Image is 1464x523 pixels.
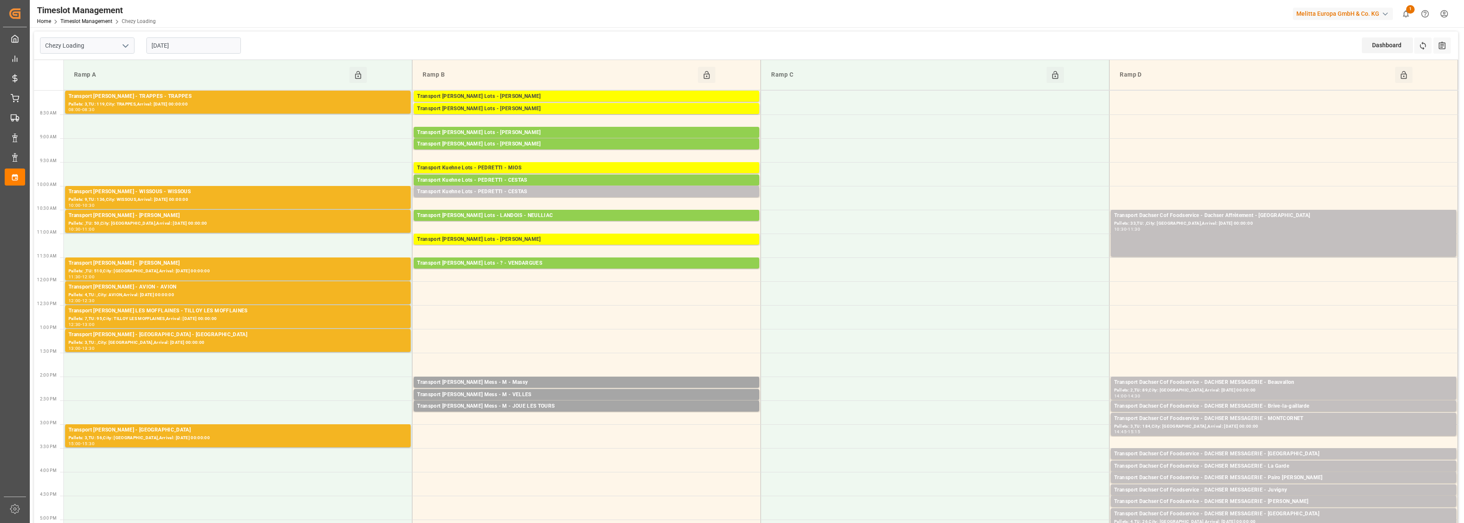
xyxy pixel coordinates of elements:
div: Transport [PERSON_NAME] - WISSOUS - WISSOUS [69,188,407,196]
div: Transport [PERSON_NAME] Lots - ? - VENDARGUES [417,259,756,268]
span: 1 [1406,5,1415,14]
span: 9:00 AM [40,134,57,139]
div: 14:45 [1114,430,1127,434]
div: 10:30 [1114,227,1127,231]
div: Transport [PERSON_NAME] Lots - [PERSON_NAME] [417,129,756,137]
div: 12:30 [82,299,94,303]
div: Transport [PERSON_NAME] Lots - [PERSON_NAME] [417,105,756,113]
div: Pallets: 1,TU: 20,City: [GEOGRAPHIC_DATA],Arrival: [DATE] 00:00:00 [1114,506,1453,513]
div: Pallets: 2,TU: ,City: [GEOGRAPHIC_DATA],Arrival: [DATE] 00:00:00 [417,149,756,156]
div: - [81,275,82,279]
span: 3:30 PM [40,444,57,449]
div: - [81,108,82,111]
div: Pallets: ,TU: 56,City: [GEOGRAPHIC_DATA],Arrival: [DATE] 00:00:00 [417,137,756,144]
div: Pallets: 4,TU: ,City: AVION,Arrival: [DATE] 00:00:00 [69,292,407,299]
span: 11:30 AM [37,254,57,258]
div: 11:00 [82,227,94,231]
div: - [81,227,82,231]
div: Pallets: ,TU: 14,City: Massy,Arrival: [DATE] 00:00:00 [417,387,756,394]
div: Pallets: 1,TU: 74,City: [GEOGRAPHIC_DATA],Arrival: [DATE] 00:00:00 [1114,494,1453,502]
div: Pallets: 33,TU: ,City: [GEOGRAPHIC_DATA],Arrival: [DATE] 00:00:00 [1114,220,1453,227]
span: 4:30 PM [40,492,57,497]
div: Transport [PERSON_NAME] Lots - [PERSON_NAME] [417,140,756,149]
div: Pallets: 3,TU: 160,City: [GEOGRAPHIC_DATA],Arrival: [DATE] 00:00:00 [417,268,756,275]
div: Transport Dachser Cof Foodservice - DACHSER MESSAGERIE - La Garde [1114,462,1453,471]
a: Home [37,18,51,24]
div: Transport Dachser Cof Foodservice - DACHSER MESSAGERIE - [PERSON_NAME] [1114,497,1453,506]
div: 15:00 [69,442,81,446]
div: Transport [PERSON_NAME] - [PERSON_NAME] [69,259,407,268]
div: Pallets: 1,TU: 15,City: [GEOGRAPHIC_DATA],Arrival: [DATE] 00:00:00 [1114,471,1453,478]
div: Pallets: 3,TU: 119,City: TRAPPES,Arrival: [DATE] 00:00:00 [69,101,407,108]
div: Dashboard [1362,37,1413,53]
div: Transport Dachser Cof Foodservice - DACHSER MESSAGERIE - [GEOGRAPHIC_DATA] [1114,450,1453,458]
div: Melitta Europa GmbH & Co. KG [1293,8,1393,20]
div: Timeslot Management [37,4,156,17]
div: Pallets: 1,TU: 342,City: CESTAS,Arrival: [DATE] 00:00:00 [417,196,756,203]
div: 15:30 [82,442,94,446]
span: 5:00 PM [40,516,57,520]
div: Transport [PERSON_NAME] - [PERSON_NAME] [69,211,407,220]
div: Ramp A [71,67,349,83]
div: - [81,442,82,446]
span: 8:30 AM [40,111,57,115]
span: 3:00 PM [40,420,57,425]
div: - [81,203,82,207]
div: - [1127,394,1128,398]
div: Transport [PERSON_NAME] - TRAPPES - TRAPPES [69,92,407,101]
div: Pallets: 2,TU: ,City: JOUE LES TOURS,Arrival: [DATE] 00:00:00 [417,411,756,418]
div: Pallets: 1,TU: 16,City: [GEOGRAPHIC_DATA],Arrival: [DATE] 00:00:00 [417,399,756,406]
div: - [1127,430,1128,434]
div: 13:30 [82,346,94,350]
div: 10:00 [69,203,81,207]
div: 14:00 [1114,394,1127,398]
div: Transport Dachser Cof Foodservice - DACHSER MESSAGERIE - Juvigny [1114,486,1453,494]
div: Ramp B [419,67,698,83]
span: 1:30 PM [40,349,57,354]
div: 08:00 [69,108,81,111]
a: Timeslot Management [60,18,112,24]
div: Pallets: 9,TU: 136,City: WISSOUS,Arrival: [DATE] 00:00:00 [69,196,407,203]
span: 12:00 PM [37,277,57,282]
div: Transport [PERSON_NAME] - [GEOGRAPHIC_DATA] [69,426,407,434]
div: 11:30 [1128,227,1140,231]
div: Transport Dachser Cof Foodservice - DACHSER MESSAGERIE - Pairo [PERSON_NAME] [1114,474,1453,482]
span: 12:30 PM [37,301,57,306]
div: Pallets: ,TU: 510,City: [GEOGRAPHIC_DATA],Arrival: [DATE] 00:00:00 [69,268,407,275]
div: Pallets: 7,TU: 95,City: TILLOY LES MOFFLAINES,Arrival: [DATE] 00:00:00 [69,315,407,323]
span: 9:30 AM [40,158,57,163]
div: 08:30 [82,108,94,111]
div: Transport Dachser Cof Foodservice - DACHSER MESSAGERIE - MONTCORNET [1114,414,1453,423]
input: Type to search/select [40,37,134,54]
div: - [1127,227,1128,231]
div: Transport [PERSON_NAME] Lots - [PERSON_NAME] [417,92,756,101]
div: Transport Kuehne Lots - PEDRETTI - CESTAS [417,176,756,185]
div: Ramp C [768,67,1047,83]
div: Transport [PERSON_NAME] Mess - M - JOUE LES TOURS [417,402,756,411]
span: 10:00 AM [37,182,57,187]
div: Pallets: 1,TU: 14,City: [GEOGRAPHIC_DATA],Arrival: [DATE] 00:00:00 [1114,411,1453,418]
div: Transport [PERSON_NAME] - AVION - AVION [69,283,407,292]
div: Pallets: 3,TU: ,City: [GEOGRAPHIC_DATA],Arrival: [DATE] 00:00:00 [69,339,407,346]
div: Pallets: ,TU: 56,City: NEULLIAC,Arrival: [DATE] 00:00:00 [417,220,756,227]
div: Transport [PERSON_NAME] Lots - [PERSON_NAME] [417,235,756,244]
span: 2:00 PM [40,373,57,377]
div: Transport [PERSON_NAME] - [GEOGRAPHIC_DATA] - [GEOGRAPHIC_DATA] [69,331,407,339]
div: Transport Dachser Cof Foodservice - DACHSER MESSAGERIE - Brive-la-gaillarde [1114,402,1453,411]
div: 11:30 [69,275,81,279]
div: Transport Dachser Cof Foodservice - DACHSER MESSAGERIE - [GEOGRAPHIC_DATA] [1114,510,1453,518]
div: 13:00 [69,346,81,350]
div: 12:00 [69,299,81,303]
span: 1:00 PM [40,325,57,330]
div: Pallets: 3,TU: 56,City: [GEOGRAPHIC_DATA],Arrival: [DATE] 00:00:00 [69,434,407,442]
div: Transport Kuehne Lots - PEDRETTI - MIOS [417,164,756,172]
div: Transport Kuehne Lots - PEDRETTI - CESTAS [417,188,756,196]
div: Pallets: 1,TU: 52,City: [GEOGRAPHIC_DATA],Arrival: [DATE] 00:00:00 [1114,458,1453,466]
div: Transport [PERSON_NAME] Mess - M - Massy [417,378,756,387]
input: DD-MM-YYYY [146,37,241,54]
span: 4:00 PM [40,468,57,473]
div: 15:15 [1128,430,1140,434]
button: Help Center [1415,4,1435,23]
div: 14:30 [1128,394,1140,398]
div: Transport [PERSON_NAME] Lots - LANDOIS - NEULLIAC [417,211,756,220]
